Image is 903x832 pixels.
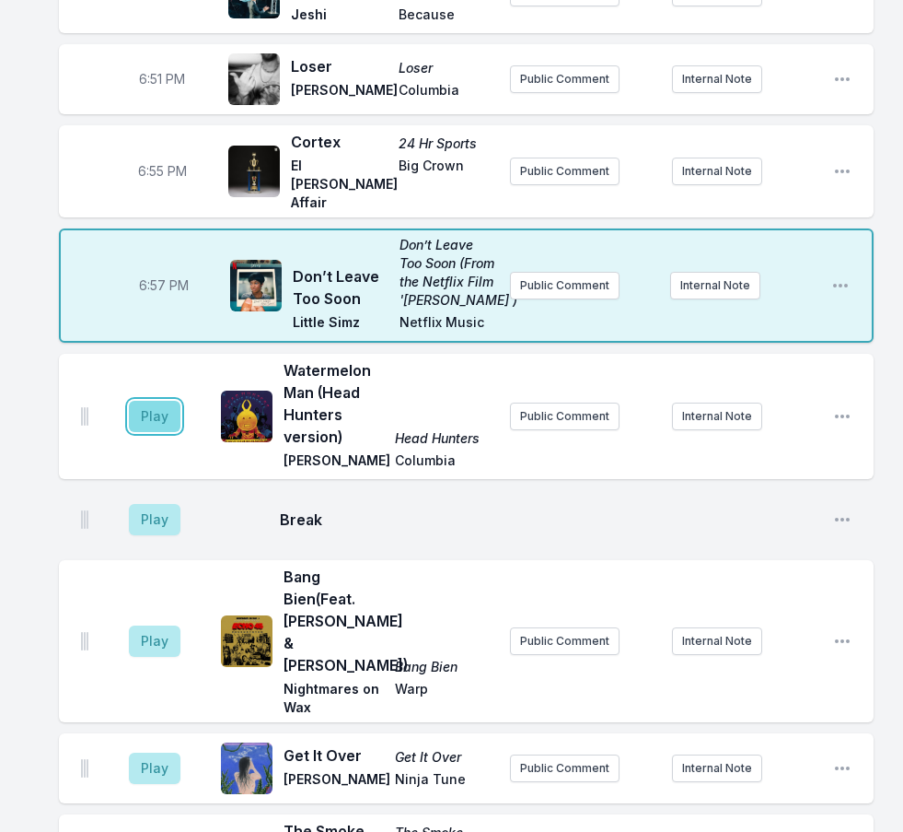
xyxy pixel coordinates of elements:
span: Columbia [395,451,495,474]
button: Public Comment [510,403,619,430]
button: Internal Note [672,627,762,655]
span: Timestamp [139,276,189,295]
button: Public Comment [510,158,619,185]
button: Public Comment [510,755,619,782]
span: Because [399,6,495,28]
span: 24 Hr Sports [399,135,495,153]
span: Netflix Music [399,313,495,335]
span: Head Hunters [395,429,495,448]
button: Play [129,753,180,784]
span: Ninja Tune [395,770,495,792]
button: Public Comment [510,65,619,93]
button: Internal Note [672,755,762,782]
img: Get It Over [221,743,272,794]
button: Internal Note [672,403,762,430]
span: [PERSON_NAME] [284,451,384,474]
span: El [PERSON_NAME] Affair [291,157,388,212]
span: Loser [399,59,495,77]
button: Open playlist item options [831,276,850,295]
span: Don’t Leave Too Soon [293,265,388,310]
span: Columbia [399,81,495,103]
span: Timestamp [139,70,185,88]
img: Loser [228,53,280,105]
button: Internal Note [672,65,762,93]
img: Drag Handle [81,510,88,529]
img: 24 Hr Sports [228,146,280,197]
button: Open playlist item options [833,162,851,181]
img: Head Hunters [221,391,272,442]
button: Open playlist item options [833,407,851,426]
span: Cortex [291,131,388,153]
span: Jeshi [291,6,388,28]
button: Open playlist item options [833,510,851,529]
span: Watermelon Man (Head Hunters version) [284,359,384,448]
img: Bang Bien [221,615,272,667]
span: [PERSON_NAME] [284,770,384,792]
button: Internal Note [672,158,762,185]
button: Internal Note [670,272,760,299]
button: Open playlist item options [833,632,851,650]
span: [PERSON_NAME] [291,81,388,103]
button: Public Comment [510,272,619,299]
span: Bang Bien (Feat. [PERSON_NAME] & [PERSON_NAME]) [284,566,384,676]
span: Don’t Leave Too Soon (From the Netflix Film '[PERSON_NAME]') [399,236,495,310]
span: Bang Bien [395,658,495,676]
button: Open playlist item options [833,759,851,778]
span: Little Simz [293,313,388,335]
span: Get It Over [395,748,495,767]
span: Loser [291,55,388,77]
img: Drag Handle [81,632,88,650]
button: Play [129,504,180,535]
img: Don’t Leave Too Soon (From the Netflix Film 'Steve') [230,260,282,311]
span: Timestamp [138,162,187,181]
img: Drag Handle [81,759,88,778]
span: Warp [395,680,495,717]
span: Break [280,509,818,531]
span: Nightmares on Wax [284,680,384,717]
span: Get It Over [284,744,384,767]
button: Play [129,401,180,432]
button: Play [129,626,180,657]
button: Open playlist item options [833,70,851,88]
span: Big Crown [399,157,495,212]
button: Public Comment [510,627,619,655]
img: Drag Handle [81,407,88,426]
